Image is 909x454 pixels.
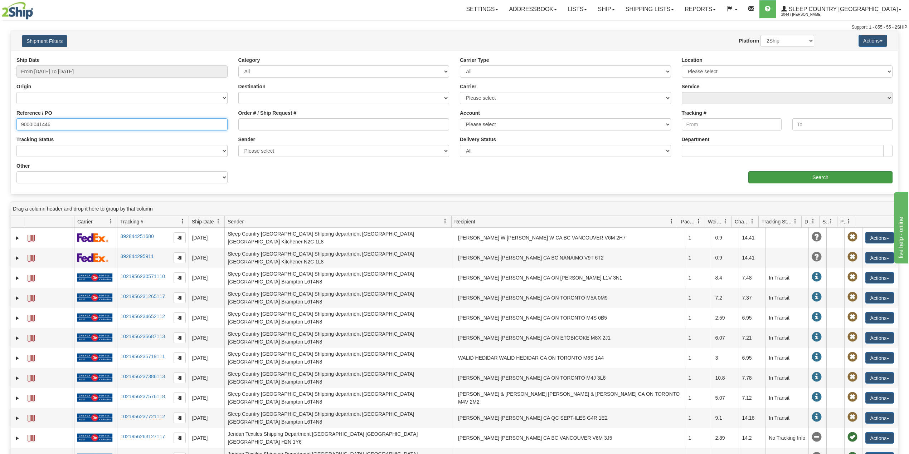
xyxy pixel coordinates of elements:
[460,109,480,117] label: Account
[120,293,165,299] a: 1021956231265117
[189,288,224,308] td: [DATE]
[865,332,894,344] button: Actions
[189,228,224,248] td: [DATE]
[739,268,765,288] td: 7.48
[14,255,21,262] a: Expand
[120,218,144,225] span: Tracking #
[739,328,765,348] td: 7.21
[120,334,165,339] a: 1021956235687113
[847,432,857,442] span: Pickup Successfully created
[812,312,822,322] span: In Transit
[685,248,712,268] td: 1
[120,354,165,359] a: 1021956235719111
[847,312,857,322] span: Pickup Not Assigned
[455,288,685,308] td: [PERSON_NAME] [PERSON_NAME] CA ON TORONTO M5A 0M9
[847,272,857,282] span: Pickup Not Assigned
[120,253,154,259] a: 392844295911
[224,428,455,448] td: Jeridan Textiles Shipping Department [GEOGRAPHIC_DATA] [GEOGRAPHIC_DATA] [GEOGRAPHIC_DATA] H2N 1Y6
[77,433,112,442] img: 20 - Canada Post
[685,408,712,428] td: 1
[712,308,739,328] td: 2.59
[14,235,21,242] a: Expand
[865,392,894,404] button: Actions
[739,308,765,328] td: 6.95
[843,215,855,227] a: Pickup Status filter column settings
[174,272,186,283] button: Copy to clipboard
[812,372,822,382] span: In Transit
[712,328,739,348] td: 6.07
[2,24,907,30] div: Support: 1 - 855 - 55 - 2SHIP
[776,0,907,18] a: Sleep Country [GEOGRAPHIC_DATA] 2044 / [PERSON_NAME]
[847,412,857,422] span: Pickup Not Assigned
[812,292,822,302] span: In Transit
[189,308,224,328] td: [DATE]
[735,218,750,225] span: Charge
[562,0,592,18] a: Lists
[847,252,857,262] span: Pickup Not Assigned
[228,218,244,225] span: Sender
[685,228,712,248] td: 1
[11,202,898,216] div: grid grouping header
[712,368,739,388] td: 10.8
[460,56,489,64] label: Carrier Type
[28,312,35,323] a: Label
[592,0,620,18] a: Ship
[685,428,712,448] td: 1
[765,288,808,308] td: In Transit
[189,268,224,288] td: [DATE]
[120,233,154,239] a: 392844251680
[14,295,21,302] a: Expand
[5,4,66,13] div: live help - online
[120,414,165,419] a: 1021956237721112
[812,232,822,242] span: Unknown
[174,332,186,343] button: Copy to clipboard
[685,368,712,388] td: 1
[807,215,819,227] a: Delivery Status filter column settings
[847,372,857,382] span: Pickup Not Assigned
[765,328,808,348] td: In Transit
[174,433,186,443] button: Copy to clipboard
[765,428,808,448] td: No Tracking Info
[708,218,723,225] span: Weight
[812,252,822,262] span: Unknown
[28,272,35,283] a: Label
[189,248,224,268] td: [DATE]
[739,228,765,248] td: 14.41
[682,118,782,130] input: From
[712,388,739,408] td: 5.07
[16,136,54,143] label: Tracking Status
[77,233,108,242] img: 2 - FedEx Express®
[712,248,739,268] td: 0.9
[238,136,255,143] label: Sender
[189,388,224,408] td: [DATE]
[16,162,30,169] label: Other
[77,273,112,282] img: 20 - Canada Post
[14,335,21,342] a: Expand
[16,56,40,64] label: Ship Date
[455,268,685,288] td: [PERSON_NAME] [PERSON_NAME] CA ON [PERSON_NAME] L1V 3N1
[174,232,186,243] button: Copy to clipboard
[189,348,224,368] td: [DATE]
[14,355,21,362] a: Expand
[805,218,811,225] span: Delivery Status
[174,413,186,423] button: Copy to clipboard
[812,432,822,442] span: No Tracking Info
[192,218,214,225] span: Ship Date
[224,308,455,328] td: Sleep Country [GEOGRAPHIC_DATA] Shipping department [GEOGRAPHIC_DATA] [GEOGRAPHIC_DATA] Brampton ...
[16,109,52,117] label: Reference / PO
[787,6,898,12] span: Sleep Country [GEOGRAPHIC_DATA]
[692,215,705,227] a: Packages filter column settings
[224,388,455,408] td: Sleep Country [GEOGRAPHIC_DATA] Shipping department [GEOGRAPHIC_DATA] [GEOGRAPHIC_DATA] Brampton ...
[812,332,822,342] span: In Transit
[822,218,828,225] span: Shipment Issues
[712,288,739,308] td: 7.2
[762,218,793,225] span: Tracking Status
[847,392,857,402] span: Pickup Not Assigned
[681,218,696,225] span: Packages
[77,293,112,302] img: 20 - Canada Post
[847,352,857,362] span: Pickup Not Assigned
[224,368,455,388] td: Sleep Country [GEOGRAPHIC_DATA] Shipping department [GEOGRAPHIC_DATA] [GEOGRAPHIC_DATA] Brampton ...
[238,109,297,117] label: Order # / Ship Request #
[77,253,108,262] img: 2 - FedEx Express®
[825,215,837,227] a: Shipment Issues filter column settings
